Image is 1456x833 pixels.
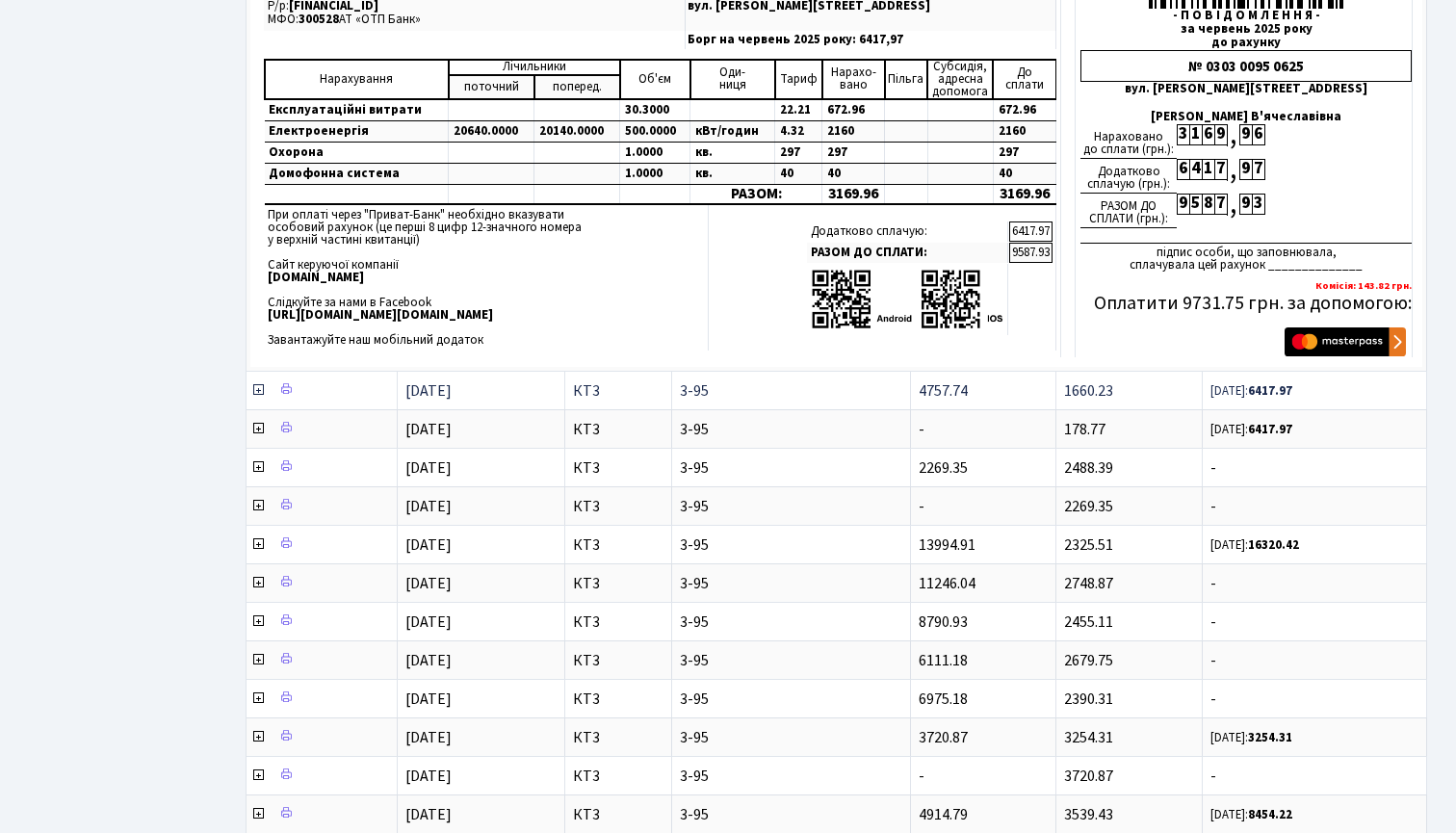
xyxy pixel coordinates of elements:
[1210,421,1292,438] small: [DATE]:
[919,457,968,479] span: 2269.35
[1064,573,1113,594] span: 2748.87
[807,243,1008,263] td: РАЗОМ ДО СПЛАТИ:
[822,142,885,163] td: 297
[1210,653,1418,668] span: -
[1064,419,1105,440] span: 178.77
[1210,614,1418,630] span: -
[775,120,822,142] td: 4.32
[885,60,927,99] td: Пільга
[822,60,885,99] td: Нарахо- вано
[1009,243,1053,263] td: 9587.93
[690,60,775,99] td: Оди- ниця
[1080,10,1412,22] div: - П О В І Д О М Л Е Н Н Я -
[1252,194,1264,215] div: 3
[690,184,822,204] td: РАЗОМ:
[993,60,1055,99] td: До cплати
[919,534,975,556] span: 13994.91
[1315,278,1412,293] b: Комісія: 143.82 грн.
[680,499,902,514] span: 3-95
[1202,194,1214,215] div: 8
[993,184,1055,204] td: 3169.96
[775,60,822,99] td: Тариф
[620,142,690,163] td: 1.0000
[919,766,924,787] span: -
[822,99,885,121] td: 672.96
[775,142,822,163] td: 297
[1064,727,1113,748] span: 3254.31
[405,419,452,440] span: [DATE]
[822,184,885,204] td: 3169.96
[1248,421,1292,438] b: 6417.97
[680,576,902,591] span: 3-95
[405,804,452,825] span: [DATE]
[680,768,902,784] span: 3-95
[1202,159,1214,180] div: 1
[1080,159,1177,194] div: Додатково сплачую (грн.):
[680,730,902,745] span: 3-95
[1064,496,1113,517] span: 2269.35
[265,60,449,99] td: Нарахування
[690,142,775,163] td: кв.
[1080,243,1412,272] div: підпис особи, що заповнювала, сплачувала цей рахунок ______________
[1210,382,1292,400] small: [DATE]:
[573,653,664,668] span: КТ3
[811,268,1003,330] img: apps-qrcodes.png
[1080,50,1412,82] div: № 0303 0095 0625
[1189,159,1202,180] div: 4
[1189,124,1202,145] div: 1
[1248,382,1292,400] b: 6417.97
[1285,327,1406,356] img: Masterpass
[573,422,664,437] span: КТ3
[1214,194,1227,215] div: 7
[1080,111,1412,123] div: [PERSON_NAME] В'ячеславівна
[620,60,690,99] td: Об'єм
[1227,159,1239,181] div: ,
[573,576,664,591] span: КТ3
[807,221,1008,242] td: Додатково сплачую:
[405,457,452,479] span: [DATE]
[405,380,452,402] span: [DATE]
[1080,37,1412,49] div: до рахунку
[573,768,664,784] span: КТ3
[1080,292,1412,315] h5: Оплатити 9731.75 грн. за допомогою:
[680,614,902,630] span: 3-95
[688,34,1053,46] p: Борг на червень 2025 року: 6417,97
[822,120,885,142] td: 2160
[680,460,902,476] span: 3-95
[927,60,993,99] td: Субсидія, адресна допомога
[573,537,664,553] span: КТ3
[405,496,452,517] span: [DATE]
[1248,536,1299,554] b: 16320.42
[405,689,452,710] span: [DATE]
[1239,194,1252,215] div: 9
[680,537,902,553] span: 3-95
[1202,124,1214,145] div: 6
[534,75,620,99] td: поперед.
[265,142,449,163] td: Охорона
[680,653,902,668] span: 3-95
[573,460,664,476] span: КТ3
[573,614,664,630] span: КТ3
[1064,689,1113,710] span: 2390.31
[620,120,690,142] td: 500.0000
[1227,194,1239,216] div: ,
[449,120,534,142] td: 20640.0000
[264,205,708,351] td: При оплаті через "Приват-Банк" необхідно вказувати особовий рахунок (це перші 8 цифр 12-значного ...
[993,120,1055,142] td: 2160
[993,163,1055,184] td: 40
[405,612,452,633] span: [DATE]
[620,163,690,184] td: 1.0000
[1210,576,1418,591] span: -
[1177,194,1189,215] div: 9
[919,727,968,748] span: 3720.87
[449,60,620,75] td: Лічильники
[1064,612,1113,633] span: 2455.11
[1214,159,1227,180] div: 7
[822,163,885,184] td: 40
[993,99,1055,121] td: 672.96
[680,383,902,399] span: 3-95
[1210,768,1418,784] span: -
[405,766,452,787] span: [DATE]
[919,804,968,825] span: 4914.79
[919,689,968,710] span: 6975.18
